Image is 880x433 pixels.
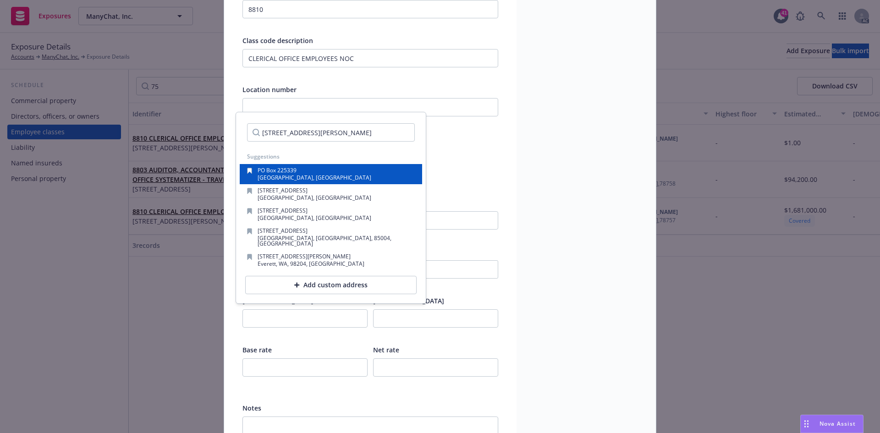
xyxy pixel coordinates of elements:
[258,227,308,235] span: [STREET_ADDRESS]
[258,194,371,202] span: [GEOGRAPHIC_DATA], [GEOGRAPHIC_DATA]
[801,415,812,433] div: Drag to move
[240,204,422,225] button: [STREET_ADDRESS][GEOGRAPHIC_DATA], [GEOGRAPHIC_DATA]
[258,260,364,268] span: Everett, WA, 98204, [GEOGRAPHIC_DATA]
[258,207,308,214] span: [STREET_ADDRESS]
[242,36,313,45] span: Class code description
[819,420,856,428] span: Nova Assist
[240,164,422,184] button: PO Box 225339[GEOGRAPHIC_DATA], [GEOGRAPHIC_DATA]
[240,250,422,270] button: [STREET_ADDRESS][PERSON_NAME]Everett, WA, 98204, [GEOGRAPHIC_DATA]
[240,184,422,204] button: [STREET_ADDRESS][GEOGRAPHIC_DATA], [GEOGRAPHIC_DATA]
[258,186,308,194] span: [STREET_ADDRESS]
[245,276,417,294] button: Add custom address
[258,166,297,174] span: PO Box 225339
[242,345,272,354] span: Base rate
[247,123,415,142] input: Search
[240,225,422,250] button: [STREET_ADDRESS][GEOGRAPHIC_DATA], [GEOGRAPHIC_DATA], 85004, [GEOGRAPHIC_DATA]
[242,85,297,94] span: Location number
[258,234,391,247] span: [GEOGRAPHIC_DATA], [GEOGRAPHIC_DATA], 85004, [GEOGRAPHIC_DATA]
[258,252,351,260] span: [STREET_ADDRESS][PERSON_NAME]
[258,214,371,222] span: [GEOGRAPHIC_DATA], [GEOGRAPHIC_DATA]
[258,174,371,181] span: [GEOGRAPHIC_DATA], [GEOGRAPHIC_DATA]
[373,345,399,354] span: Net rate
[242,404,261,412] span: Notes
[800,415,863,433] button: Nova Assist
[247,153,415,160] div: Suggestions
